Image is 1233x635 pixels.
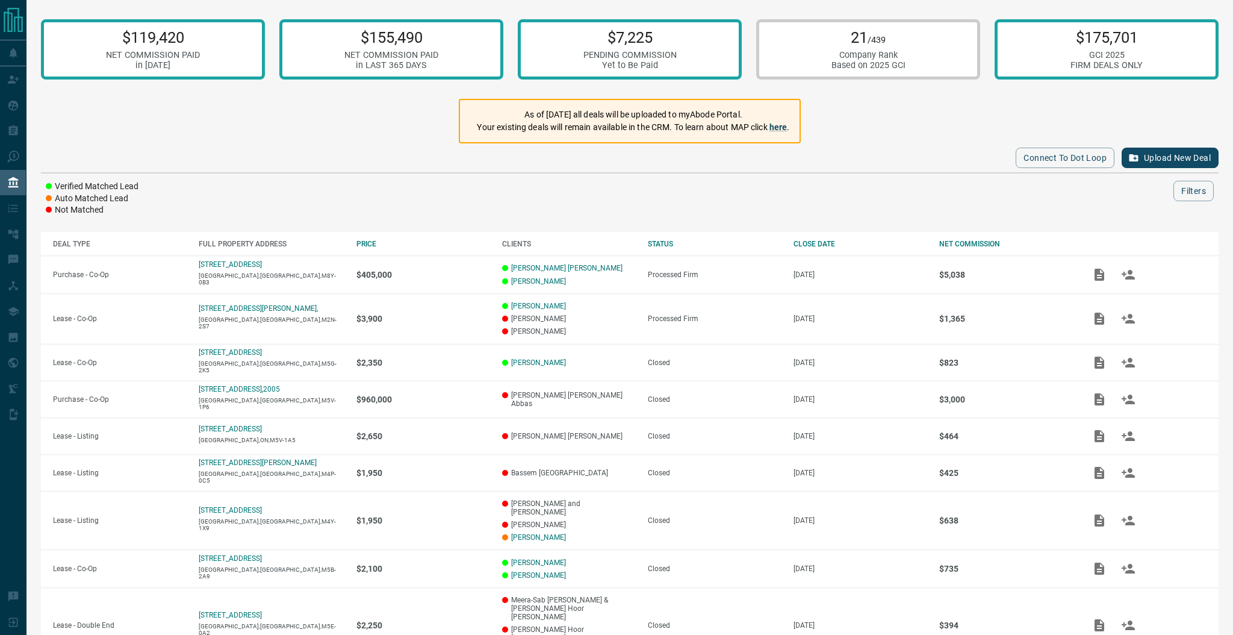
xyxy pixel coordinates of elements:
span: /439 [868,35,886,45]
p: Lease - Co-Op [53,314,187,323]
div: STATUS [648,240,781,248]
div: Processed Firm [648,314,781,323]
p: $464 [939,431,1073,441]
p: $2,100 [356,564,490,574]
div: PENDING COMMISSION [583,50,677,60]
p: Bassem [GEOGRAPHIC_DATA] [502,469,636,477]
span: Match Clients [1114,358,1143,366]
a: [PERSON_NAME] [511,571,566,580]
a: [STREET_ADDRESS][PERSON_NAME] [199,458,317,467]
div: Yet to Be Paid [583,60,677,70]
p: Lease - Listing [53,516,187,525]
div: Closed [648,395,781,404]
p: [STREET_ADDRESS] [199,425,262,433]
div: GCI 2025 [1070,50,1143,60]
div: in LAST 365 DAYS [344,60,438,70]
p: $1,365 [939,314,1073,324]
li: Not Matched [46,204,138,216]
div: Processed Firm [648,271,781,279]
p: [DATE] [794,516,927,525]
p: [GEOGRAPHIC_DATA],[GEOGRAPHIC_DATA],M2N-2S7 [199,316,344,330]
a: [STREET_ADDRESS][PERSON_NAME], [199,304,318,313]
div: Closed [648,621,781,630]
p: [DATE] [794,314,927,323]
p: [GEOGRAPHIC_DATA],[GEOGRAPHIC_DATA],M5V-1P6 [199,397,344,410]
p: $3,000 [939,395,1073,404]
a: [STREET_ADDRESS] [199,554,262,563]
a: [STREET_ADDRESS] [199,506,262,515]
p: Purchase - Co-Op [53,395,187,404]
p: [DATE] [794,469,927,477]
a: [PERSON_NAME] [511,302,566,310]
p: $175,701 [1070,28,1143,46]
div: DEAL TYPE [53,240,187,248]
p: [DATE] [794,271,927,279]
div: CLIENTS [502,240,636,248]
a: [STREET_ADDRESS] [199,348,262,357]
span: Add / View Documents [1085,564,1114,572]
p: [DATE] [794,432,927,440]
p: Lease - Co-Op [53,565,187,573]
div: Closed [648,469,781,477]
p: Lease - Co-Op [53,358,187,367]
p: [PERSON_NAME] [502,314,636,323]
span: Add / View Documents [1085,468,1114,477]
p: $405,000 [356,270,490,280]
div: Closed [648,358,781,367]
p: [PERSON_NAME] [PERSON_NAME] [502,432,636,440]
p: [GEOGRAPHIC_DATA],[GEOGRAPHIC_DATA],M5B-2A9 [199,566,344,580]
span: Match Clients [1114,516,1143,524]
p: $155,490 [344,28,438,46]
div: Company Rank [831,50,905,60]
p: $960,000 [356,395,490,404]
span: Add / View Documents [1085,358,1114,366]
a: [PERSON_NAME] [PERSON_NAME] [511,264,623,272]
span: Match Clients [1114,564,1143,572]
p: $638 [939,516,1073,525]
div: FIRM DEALS ONLY [1070,60,1143,70]
p: $1,950 [356,468,490,478]
div: FULL PROPERTY ADDRESS [199,240,344,248]
p: [PERSON_NAME] [502,327,636,336]
button: Filters [1173,181,1214,201]
p: $425 [939,468,1073,478]
span: Match Clients [1114,314,1143,322]
p: $2,350 [356,358,490,368]
p: 21 [831,28,905,46]
a: [PERSON_NAME] [511,358,566,367]
a: here [769,122,787,132]
span: Add / View Documents [1085,270,1114,278]
div: Closed [648,565,781,573]
p: $3,900 [356,314,490,324]
div: Based on 2025 GCI [831,60,905,70]
div: Closed [648,432,781,440]
li: Verified Matched Lead [46,181,138,193]
p: [DATE] [794,395,927,404]
div: PRICE [356,240,490,248]
p: $2,650 [356,431,490,441]
span: Match Clients [1114,621,1143,629]
p: [PERSON_NAME] [502,521,636,529]
a: [STREET_ADDRESS] [199,260,262,269]
p: $394 [939,621,1073,630]
p: Lease - Double End [53,621,187,630]
a: [STREET_ADDRESS] [199,611,262,619]
a: [STREET_ADDRESS],2005 [199,385,280,393]
p: [GEOGRAPHIC_DATA],[GEOGRAPHIC_DATA],M8Y-0B3 [199,272,344,286]
p: Lease - Listing [53,469,187,477]
p: Purchase - Co-Op [53,271,187,279]
span: Match Clients [1114,395,1143,403]
span: Add / View Documents [1085,395,1114,403]
p: $1,950 [356,516,490,525]
p: $735 [939,564,1073,574]
p: [DATE] [794,621,927,630]
p: $5,038 [939,270,1073,280]
p: Your existing deals will remain available in the CRM. To learn about MAP click . [477,121,789,134]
